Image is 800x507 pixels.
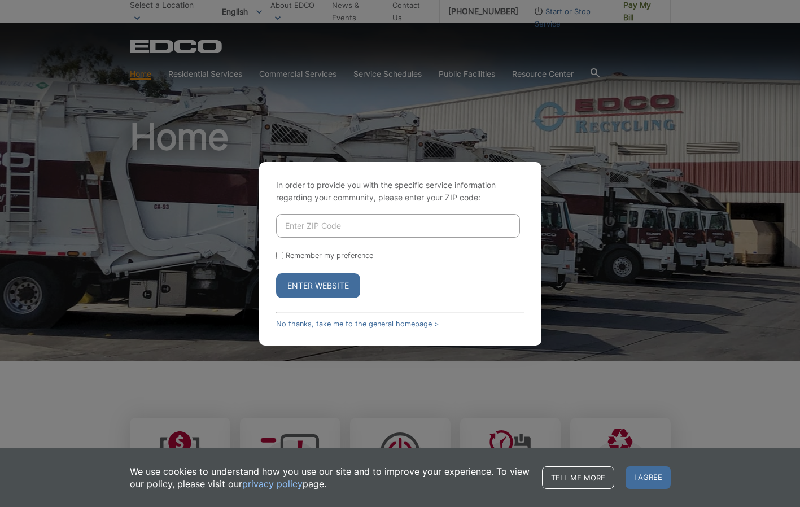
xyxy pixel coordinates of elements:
[276,273,360,298] button: Enter Website
[286,251,373,260] label: Remember my preference
[542,466,614,489] a: Tell me more
[626,466,671,489] span: I agree
[276,179,524,204] p: In order to provide you with the specific service information regarding your community, please en...
[130,465,531,490] p: We use cookies to understand how you use our site and to improve your experience. To view our pol...
[276,320,439,328] a: No thanks, take me to the general homepage >
[242,478,303,490] a: privacy policy
[276,214,520,238] input: Enter ZIP Code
